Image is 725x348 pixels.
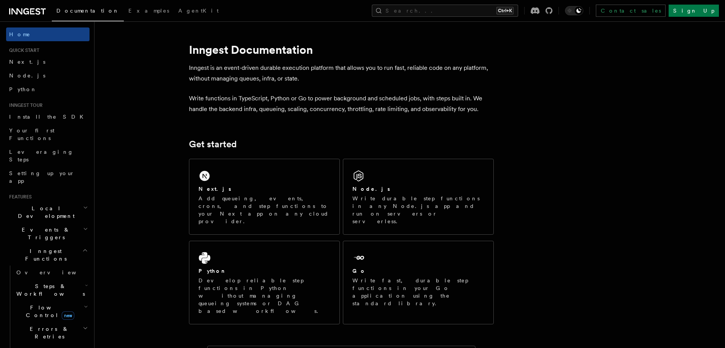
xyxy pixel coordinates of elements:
[6,201,90,223] button: Local Development
[9,114,88,120] span: Install the SDK
[178,8,219,14] span: AgentKit
[6,194,32,200] span: Features
[13,279,90,301] button: Steps & Workflows
[52,2,124,21] a: Documentation
[9,170,75,184] span: Setting up your app
[13,325,83,340] span: Errors & Retries
[6,82,90,96] a: Python
[596,5,666,17] a: Contact sales
[9,31,30,38] span: Home
[9,127,54,141] span: Your first Functions
[343,241,494,324] a: GoWrite fast, durable step functions in your Go application using the standard library.
[352,185,390,193] h2: Node.js
[189,139,237,150] a: Get started
[352,267,366,275] h2: Go
[198,185,231,193] h2: Next.js
[6,27,90,41] a: Home
[56,8,119,14] span: Documentation
[6,223,90,244] button: Events & Triggers
[9,149,74,163] span: Leveraging Steps
[124,2,174,21] a: Examples
[189,43,494,56] h1: Inngest Documentation
[189,159,340,235] a: Next.jsAdd queueing, events, crons, and step functions to your Next app on any cloud provider.
[128,8,169,14] span: Examples
[198,277,330,315] p: Develop reliable step functions in Python without managing queueing systems or DAG based workflows.
[6,205,83,220] span: Local Development
[13,266,90,279] a: Overview
[6,110,90,124] a: Install the SDK
[6,145,90,166] a: Leveraging Steps
[189,63,494,84] p: Inngest is an event-driven durable execution platform that allows you to run fast, reliable code ...
[16,269,95,275] span: Overview
[13,304,84,319] span: Flow Control
[352,277,484,307] p: Write fast, durable step functions in your Go application using the standard library.
[13,301,90,322] button: Flow Controlnew
[198,195,330,225] p: Add queueing, events, crons, and step functions to your Next app on any cloud provider.
[13,282,85,298] span: Steps & Workflows
[189,93,494,114] p: Write functions in TypeScript, Python or Go to power background and scheduled jobs, with steps bu...
[6,102,43,108] span: Inngest tour
[189,241,340,324] a: PythonDevelop reliable step functions in Python without managing queueing systems or DAG based wo...
[6,226,83,241] span: Events & Triggers
[343,159,494,235] a: Node.jsWrite durable step functions in any Node.js app and run on servers or serverless.
[6,55,90,69] a: Next.js
[6,124,90,145] a: Your first Functions
[496,7,514,14] kbd: Ctrl+K
[6,247,82,263] span: Inngest Functions
[6,244,90,266] button: Inngest Functions
[9,72,45,79] span: Node.js
[6,166,90,188] a: Setting up your app
[13,322,90,343] button: Errors & Retries
[9,86,37,92] span: Python
[6,69,90,82] a: Node.js
[174,2,223,21] a: AgentKit
[198,267,227,275] h2: Python
[669,5,719,17] a: Sign Up
[62,311,74,320] span: new
[372,5,518,17] button: Search...Ctrl+K
[6,47,39,53] span: Quick start
[565,6,583,15] button: Toggle dark mode
[9,59,45,65] span: Next.js
[352,195,484,225] p: Write durable step functions in any Node.js app and run on servers or serverless.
